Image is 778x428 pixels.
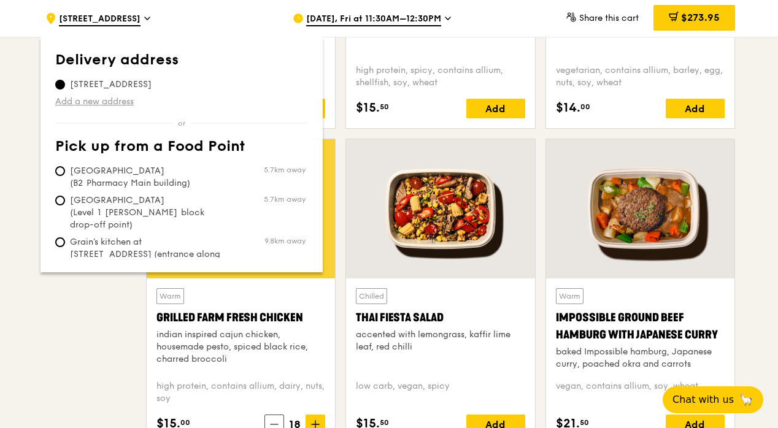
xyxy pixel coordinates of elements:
[59,13,141,26] span: [STREET_ADDRESS]
[55,165,238,189] span: [GEOGRAPHIC_DATA] (B2 Pharmacy Main building)
[180,418,190,427] span: 00
[556,309,725,343] div: Impossible Ground Beef Hamburg with Japanese Curry
[156,380,325,405] div: high protein, contains allium, dairy, nuts, soy
[739,392,753,407] span: 🦙
[556,346,725,370] div: baked Impossible hamburg, Japanese curry, poached okra and carrots
[156,329,325,365] div: indian inspired cajun chicken, housemade pesto, spiced black rice, charred broccoli
[264,165,306,175] span: 5.7km away
[466,99,525,118] div: Add
[380,418,389,427] span: 50
[356,99,380,117] span: $15.
[306,13,441,26] span: [DATE], Fri at 11:30AM–12:30PM
[55,236,238,285] span: Grain's kitchen at [STREET_ADDRESS] (entrance along [PERSON_NAME][GEOGRAPHIC_DATA])
[556,99,580,117] span: $14.
[579,13,639,23] span: Share this cart
[55,196,65,205] input: [GEOGRAPHIC_DATA] (Level 1 [PERSON_NAME] block drop-off point)5.7km away
[55,52,308,74] th: Delivery address
[556,288,583,304] div: Warm
[156,288,184,304] div: Warm
[156,309,325,326] div: Grilled Farm Fresh Chicken
[380,102,389,112] span: 50
[264,236,306,246] span: 9.8km away
[55,166,65,176] input: [GEOGRAPHIC_DATA] (B2 Pharmacy Main building)5.7km away
[580,418,589,427] span: 50
[556,380,725,405] div: vegan, contains allium, soy, wheat
[55,78,166,91] span: [STREET_ADDRESS]
[55,80,65,90] input: [STREET_ADDRESS]
[580,102,590,112] span: 00
[672,392,734,407] span: Chat with us
[55,96,308,108] a: Add a new address
[264,194,306,204] span: 5.7km away
[556,64,725,89] div: vegetarian, contains allium, barley, egg, nuts, soy, wheat
[55,194,238,231] span: [GEOGRAPHIC_DATA] (Level 1 [PERSON_NAME] block drop-off point)
[356,329,525,353] div: accented with lemongrass, kaffir lime leaf, red chilli
[55,138,308,160] th: Pick up from a Food Point
[356,380,525,405] div: low carb, vegan, spicy
[663,386,763,413] button: Chat with us🦙
[666,99,725,118] div: Add
[356,309,525,326] div: Thai Fiesta Salad
[356,64,525,89] div: high protein, spicy, contains allium, shellfish, soy, wheat
[681,12,720,23] span: $273.95
[55,237,65,247] input: Grain's kitchen at [STREET_ADDRESS] (entrance along [PERSON_NAME][GEOGRAPHIC_DATA])9.8km away
[356,288,387,304] div: Chilled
